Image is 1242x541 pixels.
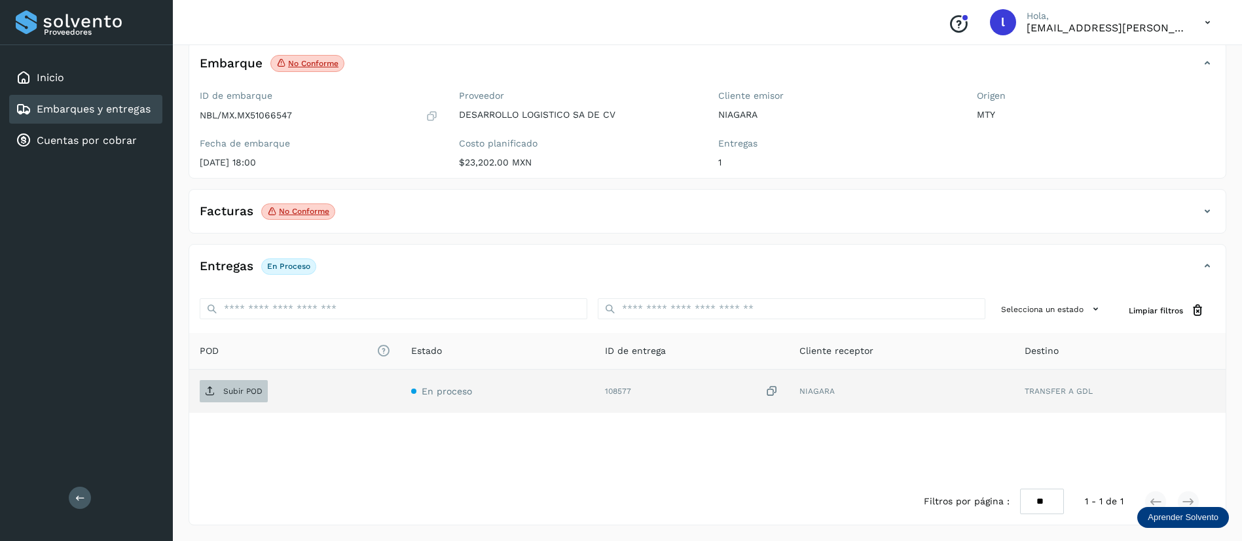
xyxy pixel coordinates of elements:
div: 108577 [605,385,778,398]
td: TRANSFER A GDL [1014,370,1226,413]
p: No conforme [279,207,329,216]
a: Cuentas por cobrar [37,134,137,147]
p: Aprender Solvento [1148,512,1218,523]
h4: Entregas [200,259,253,274]
div: Inicio [9,63,162,92]
label: Origen [977,90,1215,101]
td: NIAGARA [789,370,1014,413]
div: EmbarqueNo conforme [189,52,1226,85]
label: Fecha de embarque [200,138,438,149]
span: Destino [1025,344,1059,358]
label: Costo planificado [459,138,697,149]
span: Filtros por página : [924,495,1010,508]
span: ID de entrega [605,344,666,358]
span: Limpiar filtros [1129,305,1183,317]
span: 1 - 1 de 1 [1085,495,1123,508]
span: Cliente receptor [799,344,873,358]
p: Subir POD [223,387,263,396]
label: Cliente emisor [718,90,957,101]
div: Cuentas por cobrar [9,126,162,155]
p: $23,202.00 MXN [459,157,697,168]
p: NIAGARA [718,109,957,120]
div: FacturasNo conforme [189,200,1226,233]
div: EntregasEn proceso [189,255,1226,288]
span: Estado [411,344,442,358]
p: [DATE] 18:00 [200,157,438,168]
h4: Embarque [200,56,263,71]
h4: Facturas [200,204,253,219]
button: Selecciona un estado [996,298,1108,320]
p: MTY [977,109,1215,120]
p: lauraamalia.castillo@xpertal.com [1027,22,1184,34]
p: NBL/MX.MX51066547 [200,110,292,121]
p: Hola, [1027,10,1184,22]
a: Embarques y entregas [37,103,151,115]
p: En proceso [267,262,310,271]
label: Entregas [718,138,957,149]
span: POD [200,344,390,358]
span: En proceso [422,386,472,396]
button: Subir POD [200,380,268,402]
label: Proveedor [459,90,697,101]
label: ID de embarque [200,90,438,101]
a: Inicio [37,71,64,84]
div: Aprender Solvento [1137,507,1229,528]
button: Limpiar filtros [1118,298,1215,323]
p: 1 [718,157,957,168]
p: Proveedores [44,27,157,37]
p: DESARROLLO LOGISTICO SA DE CV [459,109,697,120]
p: No conforme [288,59,338,68]
div: Embarques y entregas [9,95,162,124]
